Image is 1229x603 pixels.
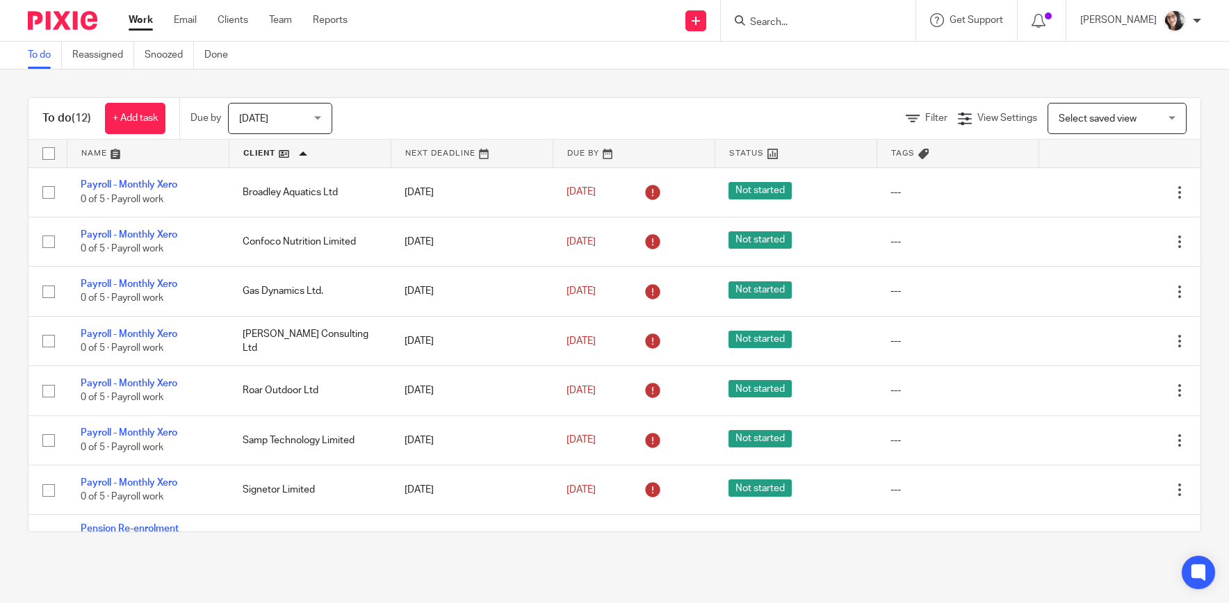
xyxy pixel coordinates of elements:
a: Reports [313,13,348,27]
td: Samp Technology Limited [229,415,391,465]
td: [DATE] [391,465,553,515]
img: me%20(1).jpg [1164,10,1186,32]
td: Signetor Limited [229,465,391,515]
span: 0 of 5 · Payroll work [81,244,163,254]
td: [DATE] [391,217,553,266]
div: --- [890,383,1025,397]
td: Broadley Aquatics Ltd [229,167,391,217]
span: (12) [72,113,91,124]
span: 0 of 5 · Payroll work [81,393,163,403]
span: [DATE] [567,286,596,296]
td: Roar Outdoor Ltd [229,366,391,415]
span: Select saved view [1059,114,1137,124]
td: [DATE] [391,366,553,415]
a: Work [129,13,153,27]
td: [DATE] [391,316,553,365]
td: [DATE] [391,415,553,465]
a: + Add task [105,103,165,134]
span: [DATE] [567,188,596,197]
a: Team [269,13,292,27]
span: Not started [729,380,792,397]
a: Pension Re-enrolment [81,524,179,534]
a: Email [174,13,197,27]
div: --- [890,334,1025,348]
span: Not started [729,430,792,447]
a: Payroll - Monthly Xero [81,180,177,190]
p: [PERSON_NAME] [1080,13,1157,27]
a: Snoozed [145,42,194,69]
span: Get Support [950,15,1003,25]
div: --- [890,235,1025,249]
span: View Settings [977,113,1037,123]
span: Not started [729,182,792,199]
div: --- [890,433,1025,447]
a: Payroll - Monthly Xero [81,428,177,438]
span: Filter [925,113,947,123]
span: Tags [891,149,915,157]
a: Payroll - Monthly Xero [81,329,177,339]
h1: To do [42,111,91,126]
span: 0 of 5 · Payroll work [81,492,163,502]
td: [DATE] [391,167,553,217]
span: Not started [729,331,792,348]
td: [DATE] [391,515,553,572]
td: Signetor Limited [229,515,391,572]
span: [DATE] [567,237,596,247]
a: Payroll - Monthly Xero [81,279,177,289]
span: 0 of 5 · Payroll work [81,195,163,204]
td: Gas Dynamics Ltd. [229,267,391,316]
div: --- [890,284,1025,298]
div: --- [890,185,1025,199]
a: Payroll - Monthly Xero [81,230,177,240]
a: Payroll - Monthly Xero [81,379,177,388]
span: 0 of 5 · Payroll work [81,343,163,353]
span: Not started [729,231,792,249]
img: Pixie [28,11,97,30]
a: Clients [218,13,248,27]
a: To do [28,42,62,69]
span: [DATE] [567,485,596,495]
span: 0 of 5 · Payroll work [81,294,163,304]
p: Due by [190,111,221,125]
div: --- [890,483,1025,497]
a: Reassigned [72,42,134,69]
a: Done [204,42,238,69]
span: Not started [729,479,792,497]
td: [DATE] [391,267,553,316]
span: 0 of 5 · Payroll work [81,443,163,452]
span: [DATE] [567,386,596,395]
span: [DATE] [567,336,596,346]
span: [DATE] [567,436,596,445]
td: [PERSON_NAME] Consulting Ltd [229,316,391,365]
span: Not started [729,281,792,299]
input: Search [749,17,874,29]
td: Confoco Nutrition Limited [229,217,391,266]
span: [DATE] [239,114,268,124]
a: Payroll - Monthly Xero [81,478,177,488]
